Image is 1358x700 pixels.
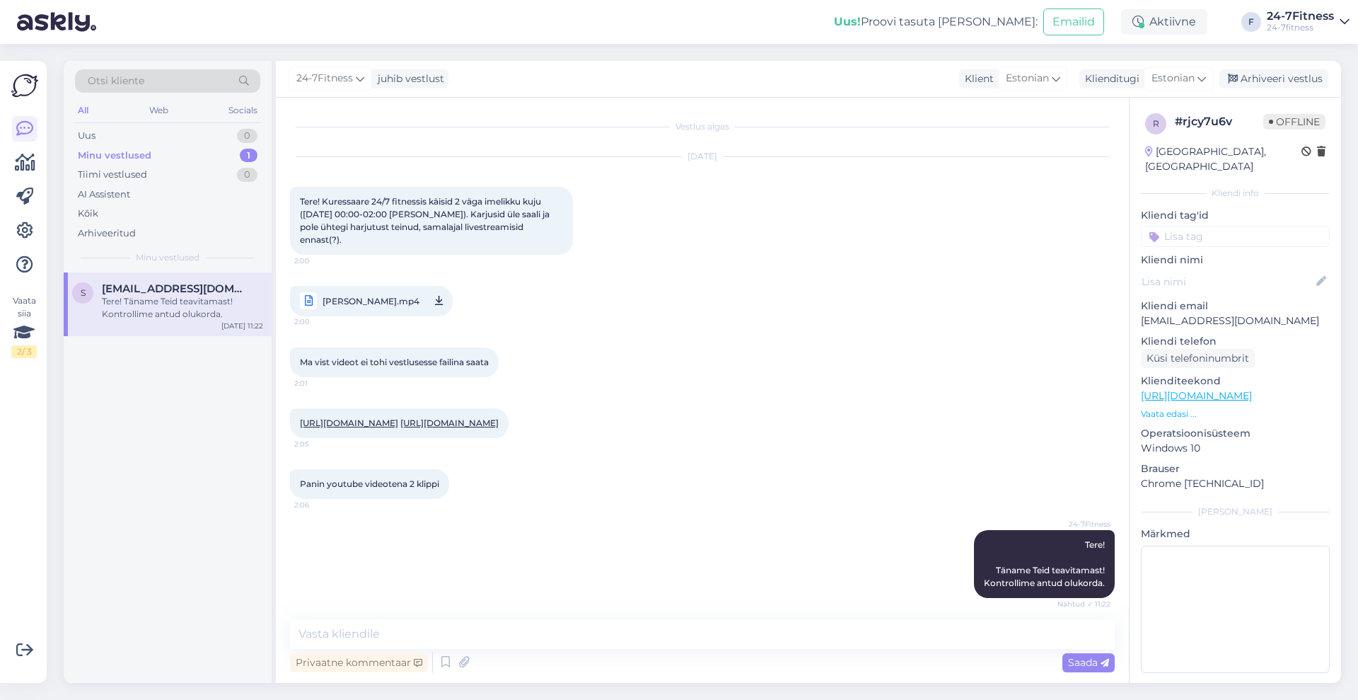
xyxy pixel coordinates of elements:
div: Vestlus algas [290,120,1115,133]
div: 24-7Fitness [1267,11,1334,22]
p: Windows 10 [1141,441,1330,456]
div: Arhiveeri vestlus [1219,69,1328,88]
div: # rjcy7u6v [1175,113,1263,130]
div: Proovi tasuta [PERSON_NAME]: [834,13,1038,30]
span: 2:05 [294,439,347,449]
span: Minu vestlused [136,251,199,264]
div: Klient [959,71,994,86]
span: 2:00 [294,313,347,331]
div: [DATE] [290,150,1115,163]
span: 24-7Fitness [1057,519,1110,529]
div: 0 [237,129,257,143]
span: Nähtud ✓ 11:22 [1057,599,1110,609]
div: 24-7fitness [1267,22,1334,33]
div: Arhiveeritud [78,226,136,241]
p: Vaata edasi ... [1141,408,1330,420]
img: Askly Logo [11,72,38,99]
p: Brauser [1141,461,1330,476]
span: Panin youtube videotena 2 klippi [300,478,439,489]
a: [URL][DOMAIN_NAME] [1141,389,1252,402]
div: Web [146,101,171,120]
span: Ma vist videot ei tohi vestlusesse failina saata [300,357,489,367]
div: All [75,101,91,120]
button: Emailid [1043,8,1104,35]
div: Privaatne kommentaar [290,653,428,672]
div: Vaata siia [11,294,37,358]
input: Lisa tag [1141,226,1330,247]
p: Operatsioonisüsteem [1141,426,1330,441]
a: 24-7Fitness24-7fitness [1267,11,1350,33]
p: Kliendi nimi [1141,253,1330,268]
div: Tiimi vestlused [78,168,147,182]
span: 2:06 [294,500,347,510]
div: Socials [226,101,260,120]
div: F [1241,12,1261,32]
span: Otsi kliente [88,74,144,88]
div: [PERSON_NAME] [1141,505,1330,518]
div: Minu vestlused [78,149,151,163]
p: Kliendi tag'id [1141,208,1330,223]
span: Tere! Kuressaare 24/7 fitnessis käisid 2 väga imelikku kuju ([DATE] 00:00-02:00 [PERSON_NAME]). K... [300,196,552,245]
p: Märkmed [1141,527,1330,541]
span: 2:00 [294,256,347,266]
span: s [81,287,86,298]
span: [PERSON_NAME].mp4 [323,292,419,310]
div: 0 [237,168,257,182]
p: Kliendi telefon [1141,334,1330,349]
span: Estonian [1006,71,1049,86]
b: Uus! [834,15,861,28]
div: 2 / 3 [11,345,37,358]
a: [PERSON_NAME].mp42:00 [290,286,453,316]
div: Kõik [78,207,98,221]
span: Estonian [1151,71,1195,86]
span: 2:01 [294,378,347,389]
p: Kliendi email [1141,299,1330,314]
p: Chrome [TECHNICAL_ID] [1141,476,1330,491]
span: Offline [1263,114,1325,130]
p: [EMAIL_ADDRESS][DOMAIN_NAME] [1141,314,1330,328]
div: Tere! Täname Teid teavitamast! Kontrollime antud olukorda. [102,295,263,321]
div: Uus [78,129,95,143]
div: Kliendi info [1141,187,1330,200]
div: Küsi telefoninumbrit [1141,349,1255,368]
span: r [1153,118,1159,129]
div: [DATE] 11:22 [221,321,263,331]
input: Lisa nimi [1142,274,1313,289]
div: Aktiivne [1121,9,1207,35]
div: AI Assistent [78,188,130,202]
div: [GEOGRAPHIC_DATA], [GEOGRAPHIC_DATA] [1145,144,1301,174]
div: 1 [240,149,257,163]
a: [URL][DOMAIN_NAME] [300,418,398,428]
span: supsti1@gmail.com [102,282,249,295]
div: Klienditugi [1079,71,1139,86]
p: Klienditeekond [1141,374,1330,389]
span: 24-7Fitness [296,71,353,86]
div: juhib vestlust [372,71,444,86]
span: Saada [1068,656,1109,669]
a: [URL][DOMAIN_NAME] [400,418,499,428]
